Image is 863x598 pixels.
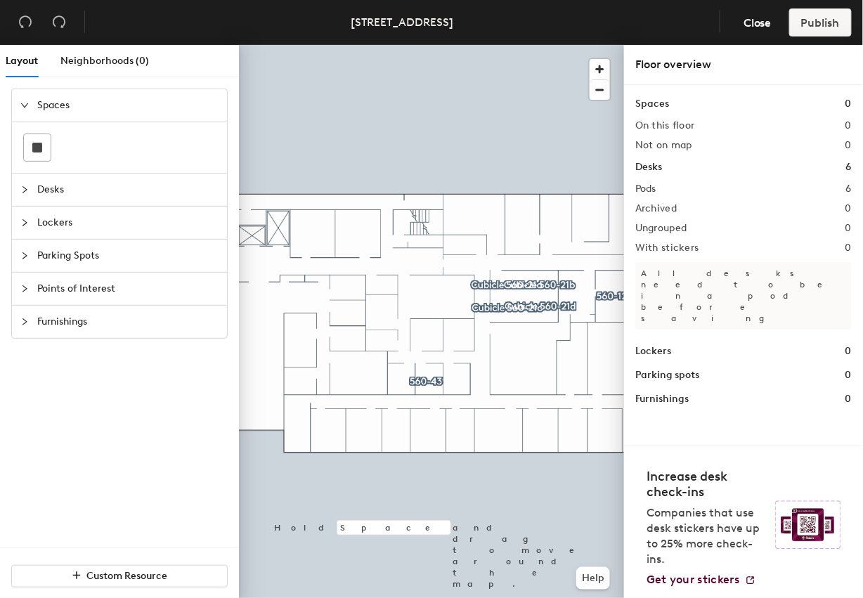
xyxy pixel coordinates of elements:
h2: 0 [845,242,852,254]
h1: Lockers [635,344,671,359]
p: Companies that use desk stickers have up to 25% more check-ins. [647,505,767,567]
span: collapsed [20,285,29,293]
h1: 0 [845,368,852,383]
h1: Parking spots [635,368,699,383]
h2: On this floor [635,120,695,131]
img: Sticker logo [776,501,841,549]
span: Neighborhoods (0) [60,55,149,67]
h4: Increase desk check-ins [647,469,767,500]
span: Close [744,16,772,30]
div: [STREET_ADDRESS] [351,13,454,31]
span: collapsed [20,186,29,194]
h1: Furnishings [635,391,689,407]
button: Close [732,8,784,37]
button: Custom Resource [11,565,228,587]
h2: Not on map [635,140,692,151]
span: Layout [6,55,38,67]
h2: 0 [845,120,852,131]
h1: 6 [846,160,852,175]
h1: 0 [845,391,852,407]
span: Points of Interest [37,273,219,305]
h2: Pods [635,183,656,195]
button: Undo (⌘ + Z) [11,8,39,37]
span: Spaces [37,89,219,122]
span: Desks [37,174,219,206]
h2: Archived [635,203,677,214]
p: All desks need to be in a pod before saving [635,262,852,330]
h1: 0 [845,344,852,359]
button: Publish [789,8,852,37]
button: Help [576,567,610,590]
h1: 0 [845,96,852,112]
span: Lockers [37,207,219,239]
span: Custom Resource [87,570,168,582]
h2: 6 [846,183,852,195]
span: Furnishings [37,306,219,338]
div: Floor overview [635,56,852,73]
a: Get your stickers [647,573,756,587]
h2: 0 [845,203,852,214]
span: collapsed [20,252,29,260]
span: collapsed [20,318,29,326]
h2: 0 [845,140,852,151]
button: Redo (⌘ + ⇧ + Z) [45,8,73,37]
span: Parking Spots [37,240,219,272]
h1: Spaces [635,96,669,112]
h2: With stickers [635,242,699,254]
h2: 0 [845,223,852,234]
h1: Desks [635,160,662,175]
span: expanded [20,101,29,110]
span: Get your stickers [647,573,739,586]
h2: Ungrouped [635,223,687,234]
span: collapsed [20,219,29,227]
